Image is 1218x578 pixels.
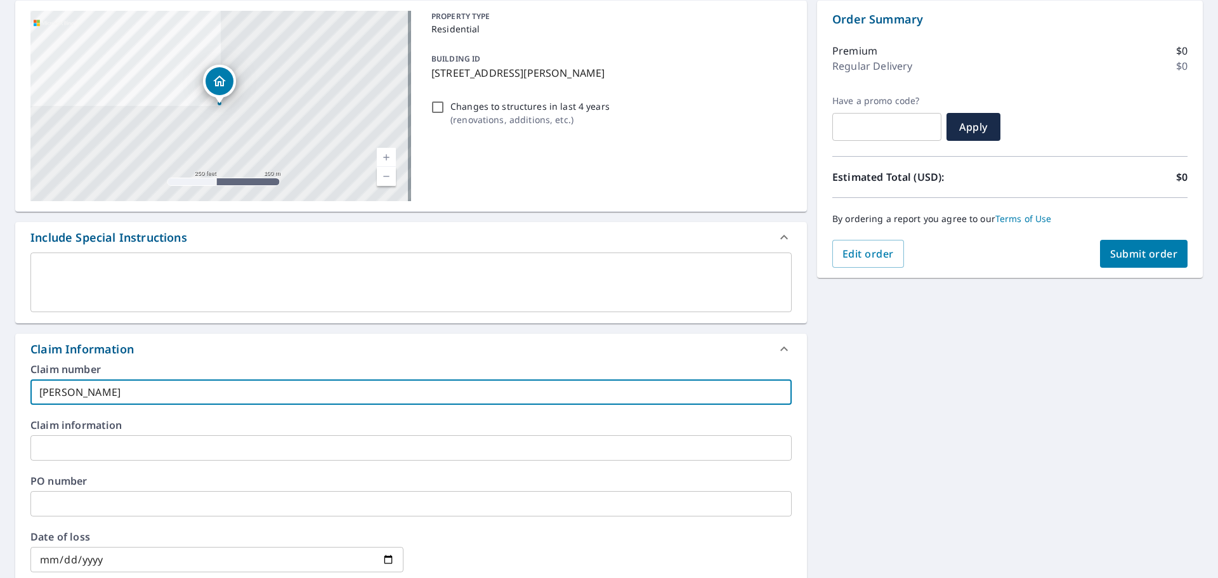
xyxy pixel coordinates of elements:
[377,148,396,167] a: Current Level 17, Zoom In
[431,65,787,81] p: [STREET_ADDRESS][PERSON_NAME]
[30,364,792,374] label: Claim number
[1100,240,1188,268] button: Submit order
[450,100,610,113] p: Changes to structures in last 4 years
[30,229,187,246] div: Include Special Instructions
[1176,58,1188,74] p: $0
[15,222,807,253] div: Include Special Instructions
[832,43,877,58] p: Premium
[431,11,787,22] p: PROPERTY TYPE
[30,420,792,430] label: Claim information
[30,532,403,542] label: Date of loss
[431,22,787,36] p: Residential
[832,169,1010,185] p: Estimated Total (USD):
[30,341,134,358] div: Claim Information
[30,476,792,486] label: PO number
[832,213,1188,225] p: By ordering a report you agree to our
[832,58,912,74] p: Regular Delivery
[15,334,807,364] div: Claim Information
[842,247,894,261] span: Edit order
[450,113,610,126] p: ( renovations, additions, etc. )
[431,53,480,64] p: BUILDING ID
[1176,43,1188,58] p: $0
[1176,169,1188,185] p: $0
[1110,247,1178,261] span: Submit order
[203,65,236,104] div: Dropped pin, building 1, Residential property, 2224 Winton Ter E Fort Worth, TX 76109
[832,95,941,107] label: Have a promo code?
[832,240,904,268] button: Edit order
[377,167,396,186] a: Current Level 17, Zoom Out
[832,11,1188,28] p: Order Summary
[946,113,1000,141] button: Apply
[995,213,1052,225] a: Terms of Use
[957,120,990,134] span: Apply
